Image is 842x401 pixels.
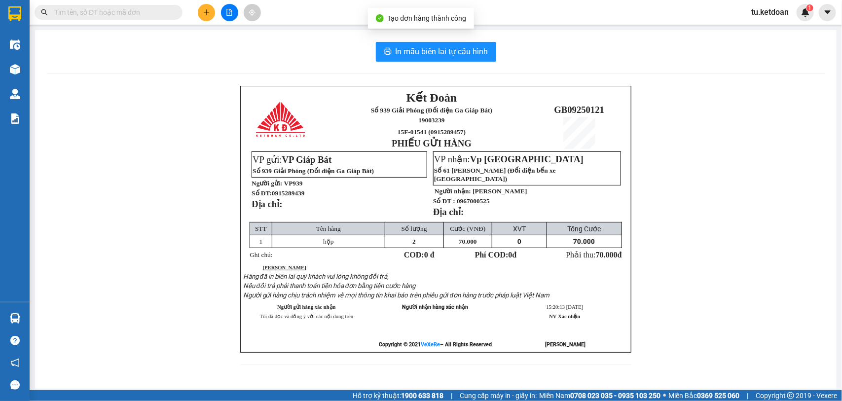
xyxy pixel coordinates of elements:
[244,4,261,21] button: aim
[54,7,171,18] input: Tìm tên, số ĐT hoặc mã đơn
[457,197,490,205] span: 0967000525
[787,392,794,399] span: copyright
[284,180,303,187] span: VP939
[243,292,549,299] span: Người gửi hàng chịu trách nhiệm về mọi thông tin khai báo trên phiếu gửi đơn hàng trước pháp luật...
[10,64,20,74] img: warehouse-icon
[255,225,267,232] span: STT
[388,14,467,22] span: Tạo đơn hàng thành công
[451,390,452,401] span: |
[402,304,468,310] span: Người nhận hàng xác nhận
[263,265,308,270] span: :
[404,251,435,259] strong: COD:
[10,113,20,124] img: solution-icon
[433,197,455,205] strong: Số ĐT :
[272,189,305,197] span: 0915289439
[316,225,341,232] span: Tên hàng
[424,251,435,259] span: 0 đ
[546,304,583,310] span: 15:20:13 [DATE]
[379,341,492,348] strong: Copyright © 2021 – All Rights Reserved
[323,238,333,245] span: hộp
[549,314,580,319] strong: NV Xác nhận
[596,251,618,259] span: 70.000
[277,304,336,310] strong: Người gửi hàng xác nhận
[376,14,384,22] span: check-circle
[198,4,215,21] button: plus
[473,187,527,195] span: [PERSON_NAME]
[554,105,605,115] span: GB09250121
[10,336,20,345] span: question-circle
[396,45,488,58] span: In mẫu biên lai tự cấu hình
[573,238,595,245] span: 70.000
[10,39,20,50] img: warehouse-icon
[371,107,492,114] span: Số 939 Giải Phóng (Đối diện Ga Giáp Bát)
[260,314,354,319] span: Tôi đã đọc và đồng ý với các nội dung trên
[819,4,836,21] button: caret-down
[801,8,810,17] img: icon-new-feature
[5,24,30,59] img: logo
[40,56,90,77] strong: PHIẾU GỬI HÀNG
[41,9,48,16] span: search
[539,390,660,401] span: Miền Nam
[697,392,739,400] strong: 0369 525 060
[252,189,304,197] strong: Số ĐT:
[392,138,472,148] strong: PHIẾU GỬI HÀNG
[421,341,440,348] a: VeXeRe
[401,392,443,400] strong: 1900 633 818
[435,187,471,195] strong: Người nhận:
[492,222,547,235] td: XVT
[203,9,210,16] span: plus
[252,199,282,209] strong: Địa chỉ:
[743,6,797,18] span: tu.ketdoan
[226,9,233,16] span: file-add
[460,390,537,401] span: Cung cấp máy in - giấy in:
[256,102,307,138] img: logo
[459,238,477,245] span: 70.000
[40,5,90,18] span: Kết Đoàn
[376,42,496,62] button: printerIn mẫu biên lai tự cấu hình
[406,91,457,104] span: Kết Đoàn
[823,8,832,17] span: caret-down
[31,47,99,54] span: 15F-01541 (0915289457)
[243,273,389,280] span: Hàng đã in biên lai quý khách vui lòng không đổi trả,
[747,390,748,401] span: |
[10,89,20,99] img: warehouse-icon
[418,116,444,124] span: 19003239
[806,4,813,11] sup: 1
[243,282,416,290] span: Nếu đổi trả phải thanh toán tiền hóa đơn bằng tiền cước hàng
[253,154,331,165] span: VP gửi:
[259,238,263,245] span: 1
[8,6,21,21] img: logo-vxr
[398,128,466,136] span: 15F-01541 (0915289457)
[263,265,306,270] strong: [PERSON_NAME]
[353,390,443,401] span: Hỗ trợ kỹ thuật:
[412,238,416,245] span: 2
[545,341,586,348] strong: [PERSON_NAME]
[433,207,464,217] strong: Địa chỉ:
[475,251,517,259] strong: Phí COD: đ
[10,358,20,367] span: notification
[252,180,282,187] strong: Người gửi:
[618,251,622,259] span: đ
[434,154,584,164] span: VP nhận:
[663,394,666,398] span: ⚪️
[450,225,486,232] span: Cước (VNĐ)
[384,47,392,57] span: printer
[509,251,513,259] span: 0
[249,9,256,16] span: aim
[101,34,151,44] span: GB09250121
[566,251,622,259] span: Phải thu:
[10,380,20,390] span: message
[52,37,78,45] span: 19003239
[32,20,99,36] span: Số 939 Giải Phóng (Đối diện Ga Giáp Bát)
[253,167,374,175] span: Số 939 Giải Phóng (Đối diện Ga Giáp Bát)
[221,4,238,21] button: file-add
[570,392,660,400] strong: 0708 023 035 - 0935 103 250
[282,154,332,165] span: VP Giáp Bát
[470,154,584,164] span: Vp [GEOGRAPHIC_DATA]
[434,167,556,182] span: Số 61 [PERSON_NAME] (Đối diện bến xe [GEOGRAPHIC_DATA])
[668,390,739,401] span: Miền Bắc
[547,222,622,235] td: Tổng Cước
[517,238,521,245] span: 0
[808,4,811,11] span: 1
[10,313,20,324] img: warehouse-icon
